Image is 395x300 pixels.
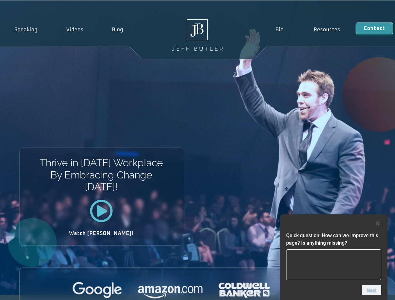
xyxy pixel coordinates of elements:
[362,285,381,295] button: Next question
[374,219,381,227] button: Hide survey
[42,231,161,236] h2: Watch [PERSON_NAME]!
[286,232,381,247] h2: Quick question: How can we improve this page? Is anything missing?
[52,22,98,37] a: Videos
[286,249,381,280] textarea: Quick question: How can we improve this page? Is anything missing?
[356,22,393,34] a: Contact
[286,219,381,295] div: Quick question: How can we improve this page? Is anything missing?
[98,22,138,37] a: Blog
[39,157,163,193] h1: Thrive in [DATE] Workplace By Embracing Change [DATE]!
[260,22,299,37] a: Bio
[364,26,385,31] span: Contact
[299,22,356,37] a: Resources
[260,22,355,37] nav: Menu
